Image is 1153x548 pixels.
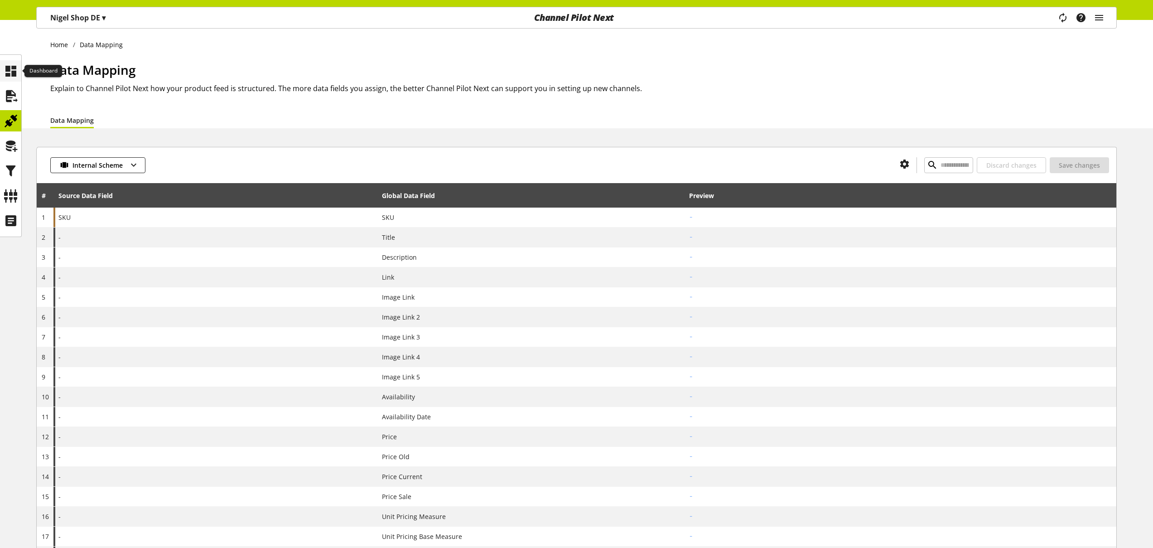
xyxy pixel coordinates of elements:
[60,160,69,170] img: 1869707a5a2b6c07298f74b45f9d27fa.svg
[58,272,61,282] span: -
[50,157,145,173] button: Internal Scheme
[58,372,61,382] span: -
[689,492,1111,501] h2: -
[58,292,61,302] span: -
[58,233,61,242] span: -
[72,160,123,170] span: Internal Scheme
[1050,157,1109,173] button: Save changes
[58,432,61,441] span: -
[689,213,1111,222] h2: -
[689,252,1111,262] h2: -
[1059,160,1100,170] span: Save changes
[24,65,62,78] div: Dashboard
[689,312,1111,322] h2: -
[58,332,61,342] span: -
[58,532,61,541] span: -
[689,332,1111,342] h2: -
[382,532,462,541] span: Unit Pricing Base Measure
[382,392,415,402] span: Availability
[58,512,61,521] span: -
[42,313,45,321] span: 6
[382,432,397,441] span: Price
[382,332,420,342] span: Image Link 3
[50,61,136,78] span: Data Mapping
[689,452,1111,461] h2: -
[50,83,1117,94] h2: Explain to Channel Pilot Next how your product feed is structured. The more data fields you assig...
[42,213,45,222] span: 1
[42,512,49,521] span: 16
[382,472,422,481] span: Price Current
[689,412,1111,422] h2: -
[689,191,714,200] div: Preview
[42,273,45,281] span: 4
[42,532,49,541] span: 17
[382,412,431,422] span: Availability Date
[689,392,1111,402] h2: -
[689,272,1111,282] h2: -
[58,392,61,402] span: -
[42,472,49,481] span: 14
[42,373,45,381] span: 9
[382,213,394,222] span: SKU
[689,352,1111,362] h2: -
[42,353,45,361] span: 8
[382,252,417,262] span: Description
[382,352,420,362] span: Image Link 4
[58,452,61,461] span: -
[58,312,61,322] span: -
[42,452,49,461] span: 13
[42,393,49,401] span: 10
[382,512,446,521] span: Unit Pricing Measure
[382,452,410,461] span: Price Old
[50,40,73,49] a: Home
[42,432,49,441] span: 12
[58,472,61,481] span: -
[689,472,1111,481] h2: -
[58,492,61,501] span: -
[58,191,113,200] div: Source Data Field
[58,252,61,262] span: -
[986,160,1037,170] span: Discard changes
[977,157,1046,173] button: Discard changes
[102,13,106,23] span: ▾
[382,372,420,382] span: Image Link 5
[42,293,45,301] span: 5
[689,512,1111,521] h2: -
[50,116,94,125] a: Data Mapping
[689,532,1111,541] h2: -
[50,12,106,23] p: Nigel Shop DE
[382,272,394,282] span: Link
[42,492,49,501] span: 15
[382,312,420,322] span: Image Link 2
[42,191,46,200] span: #
[382,292,415,302] span: Image Link
[36,7,1117,29] nav: main navigation
[58,352,61,362] span: -
[42,333,45,341] span: 7
[689,233,1111,242] h2: -
[382,492,411,501] span: Price Sale
[689,432,1111,441] h2: -
[42,233,45,242] span: 2
[689,372,1111,382] h2: -
[42,253,45,262] span: 3
[382,191,435,200] div: Global Data Field
[58,412,61,422] span: -
[42,412,49,421] span: 11
[689,292,1111,302] h2: -
[58,213,71,222] span: SKU
[382,233,395,242] span: Title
